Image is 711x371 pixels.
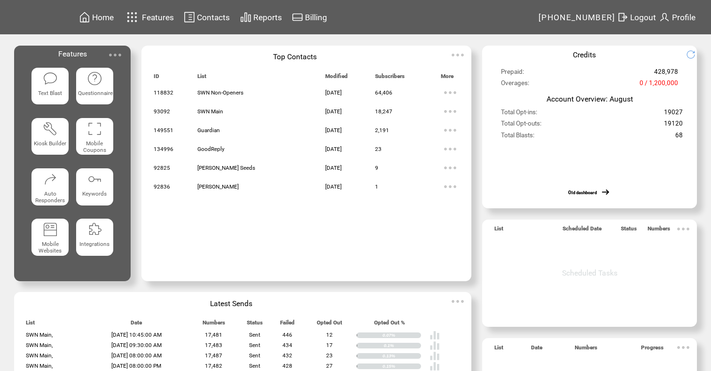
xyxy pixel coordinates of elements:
span: 134996 [154,146,173,152]
a: Keywords [76,168,113,211]
span: Integrations [79,241,109,247]
span: 446 [282,332,292,338]
img: ellypsis.svg [441,121,460,140]
a: Integrations [76,219,113,261]
span: Features [58,49,87,58]
a: Mobile Coupons [76,118,113,161]
span: Top Contacts [273,52,317,61]
span: 17,481 [205,332,222,338]
a: Auto Responders [31,168,69,211]
span: List [494,344,503,355]
span: Mobile Coupons [83,140,106,153]
div: 0.13% [383,353,421,359]
span: [PERSON_NAME] Seeds [197,165,255,171]
a: Reports [239,10,283,24]
a: Mobile Websites [31,219,69,261]
span: 428 [282,363,292,369]
span: Sent [249,363,260,369]
img: ellypsis.svg [448,292,467,311]
img: profile.svg [659,11,670,23]
a: Questionnaire [76,68,113,111]
span: 17,482 [205,363,222,369]
span: Keywords [82,190,107,197]
a: Home [78,10,115,24]
span: 149551 [154,127,173,134]
img: exit.svg [617,11,628,23]
span: 92825 [154,165,170,171]
img: ellypsis.svg [441,158,460,177]
a: Contacts [182,10,231,24]
span: [PERSON_NAME] [197,183,239,190]
span: Date [131,319,142,330]
span: Features [142,13,174,22]
img: home.svg [79,11,90,23]
span: 17,487 [205,352,222,359]
span: Auto Responders [35,190,65,204]
span: Latest Sends [210,299,252,308]
span: Opted Out % [374,319,405,330]
span: Scheduled Date [563,225,602,236]
span: SWN Main, [26,332,53,338]
span: Credits [573,50,596,59]
span: Sent [249,342,260,348]
a: Features [123,8,176,26]
img: tool%201.svg [43,121,58,136]
span: [DATE] [325,89,342,96]
img: questionnaire.svg [87,71,102,86]
span: [PHONE_NUMBER] [539,13,616,22]
span: Numbers [648,225,670,236]
img: creidtcard.svg [292,11,303,23]
span: [DATE] [325,165,342,171]
span: More [441,73,453,84]
span: SWN Main, [26,363,53,369]
a: Billing [290,10,328,24]
span: 27 [326,363,333,369]
span: Scheduled Tasks [562,268,617,277]
span: 19027 [664,109,683,120]
span: Numbers [203,319,225,330]
span: 23 [375,146,382,152]
img: ellypsis.svg [674,220,693,238]
span: Questionnaire [78,90,113,96]
span: Date [531,344,542,355]
img: ellypsis.svg [448,46,467,64]
span: Contacts [197,13,230,22]
span: 92836 [154,183,170,190]
span: 19120 [664,120,683,131]
div: 0.07% [383,332,421,338]
span: 93092 [154,108,170,115]
span: List [494,225,503,236]
span: ID [154,73,159,84]
span: SWN Main, [26,352,53,359]
a: Profile [657,10,697,24]
span: 1 [375,183,378,190]
img: text-blast.svg [43,71,58,86]
span: 68 [675,132,683,143]
span: Prepaid: [501,68,524,79]
span: Sent [249,352,260,359]
span: List [197,73,206,84]
span: Numbers [575,344,597,355]
img: features.svg [124,9,141,25]
span: [DATE] 08:00:00 AM [111,352,162,359]
span: Total Blasts: [501,132,534,143]
img: poll%20-%20white.svg [430,351,440,361]
span: Failed [280,319,295,330]
span: 118832 [154,89,173,96]
span: SWN Main, [26,342,53,348]
span: [DATE] 08:00:00 PM [111,363,161,369]
span: 64,406 [375,89,392,96]
span: Status [247,319,263,330]
span: Overages: [501,79,529,91]
a: Text Blast [31,68,69,111]
span: 2,191 [375,127,389,134]
span: SWN Non-Openers [197,89,243,96]
img: chart.svg [240,11,251,23]
span: 434 [282,342,292,348]
img: mobile-websites.svg [43,222,58,237]
span: Account Overview: August [547,95,633,103]
img: ellypsis.svg [674,338,693,357]
span: List [26,319,35,330]
span: Kiosk Builder [34,140,66,147]
span: 17 [326,342,333,348]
